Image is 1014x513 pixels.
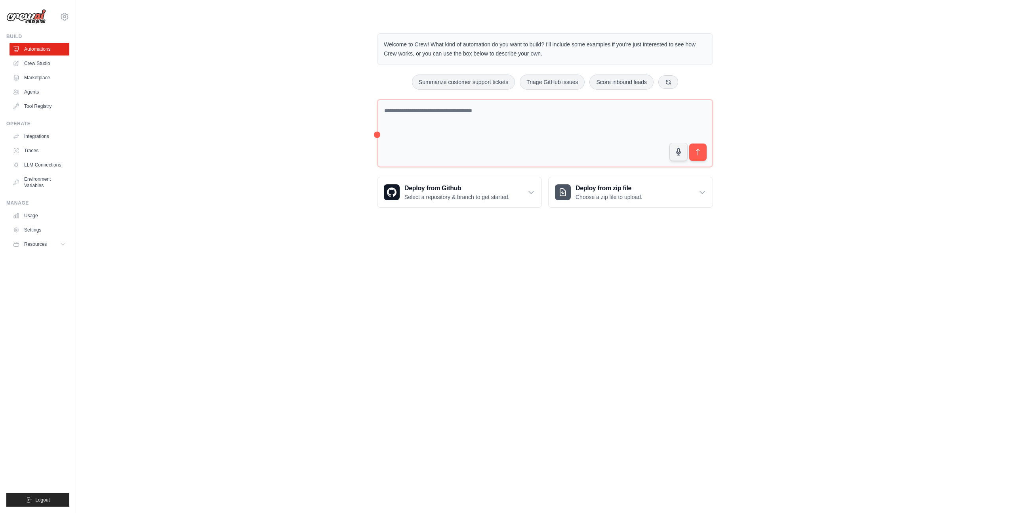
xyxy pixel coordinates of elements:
[10,238,69,251] button: Resources
[576,184,642,193] h3: Deploy from zip file
[10,130,69,143] a: Integrations
[6,493,69,507] button: Logout
[10,159,69,171] a: LLM Connections
[24,241,47,247] span: Resources
[6,33,69,40] div: Build
[384,40,706,58] p: Welcome to Crew! What kind of automation do you want to build? I'll include some examples if you'...
[576,193,642,201] p: Choose a zip file to upload.
[10,144,69,157] a: Traces
[10,86,69,98] a: Agents
[6,9,46,24] img: Logo
[10,57,69,70] a: Crew Studio
[404,184,509,193] h3: Deploy from Github
[10,100,69,113] a: Tool Registry
[6,121,69,127] div: Operate
[10,43,69,56] a: Automations
[520,75,585,90] button: Triage GitHub issues
[35,497,50,503] span: Logout
[412,75,515,90] button: Summarize customer support tickets
[6,200,69,206] div: Manage
[10,71,69,84] a: Marketplace
[589,75,654,90] button: Score inbound leads
[10,209,69,222] a: Usage
[404,193,509,201] p: Select a repository & branch to get started.
[10,173,69,192] a: Environment Variables
[10,224,69,236] a: Settings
